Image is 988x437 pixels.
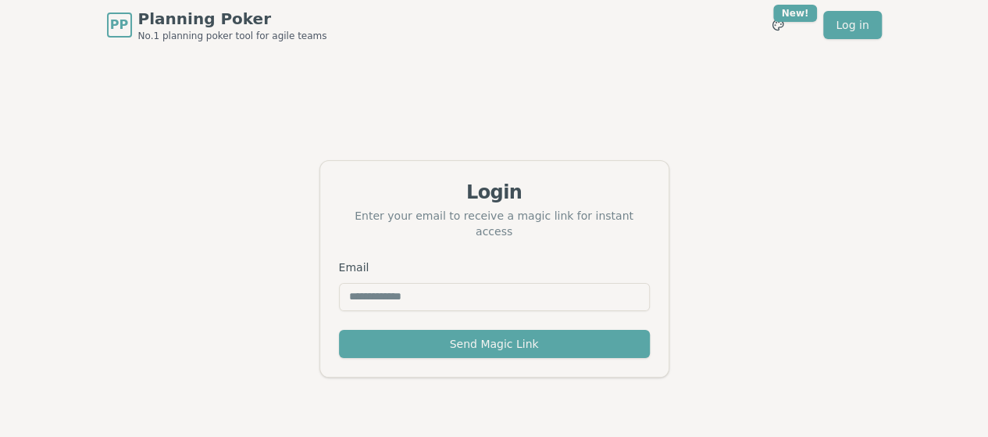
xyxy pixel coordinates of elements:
label: Email [339,261,369,274]
span: PP [110,16,128,34]
div: New! [773,5,818,22]
div: Enter your email to receive a magic link for instant access [339,208,650,239]
button: Send Magic Link [339,330,650,358]
span: Planning Poker [138,8,327,30]
div: Login [339,180,650,205]
span: No.1 planning poker tool for agile teams [138,30,327,42]
a: PPPlanning PokerNo.1 planning poker tool for agile teams [107,8,327,42]
button: New! [764,11,792,39]
a: Log in [823,11,881,39]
